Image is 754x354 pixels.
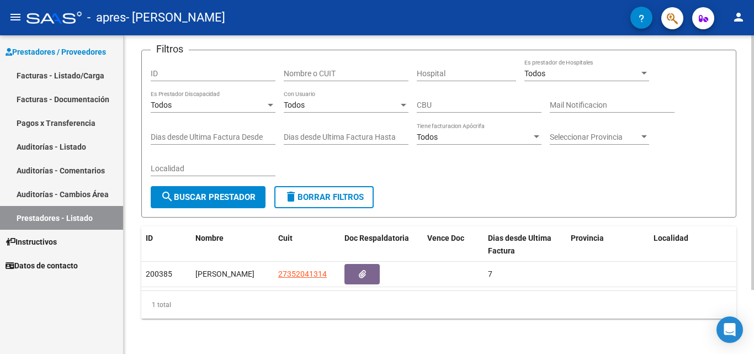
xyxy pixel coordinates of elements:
span: Provincia [571,234,604,242]
mat-icon: delete [284,190,298,203]
span: - [PERSON_NAME] [126,6,225,30]
datatable-header-cell: Cuit [274,226,340,263]
span: Todos [524,69,545,78]
div: Open Intercom Messenger [716,316,743,343]
datatable-header-cell: Nombre [191,226,274,263]
span: Todos [417,133,438,141]
button: Buscar Prestador [151,186,266,208]
span: Todos [284,101,305,109]
mat-icon: person [732,10,745,24]
h3: Filtros [151,41,189,57]
datatable-header-cell: Dias desde Ultima Factura [484,226,566,263]
datatable-header-cell: ID [141,226,191,263]
span: Nombre [195,234,224,242]
span: Prestadores / Proveedores [6,46,106,58]
span: Vence Doc [427,234,464,242]
span: Datos de contacto [6,260,78,272]
button: Borrar Filtros [274,186,374,208]
span: Dias desde Ultima Factura [488,234,551,255]
span: Todos [151,101,172,109]
span: Localidad [654,234,688,242]
datatable-header-cell: Doc Respaldatoria [340,226,423,263]
mat-icon: menu [9,10,22,24]
datatable-header-cell: Provincia [566,226,649,263]
div: [PERSON_NAME] [195,268,269,281]
span: Doc Respaldatoria [344,234,409,242]
span: Instructivos [6,236,57,248]
span: Seleccionar Provincia [550,133,639,142]
span: - apres [87,6,126,30]
span: 27352041314 [278,270,327,278]
span: 200385 [146,270,172,278]
span: ID [146,234,153,242]
span: Borrar Filtros [284,192,364,202]
div: 1 total [141,291,736,319]
mat-icon: search [161,190,174,203]
span: Buscar Prestador [161,192,256,202]
datatable-header-cell: Localidad [649,226,732,263]
datatable-header-cell: Vence Doc [423,226,484,263]
span: Cuit [278,234,293,242]
span: 7 [488,270,492,278]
